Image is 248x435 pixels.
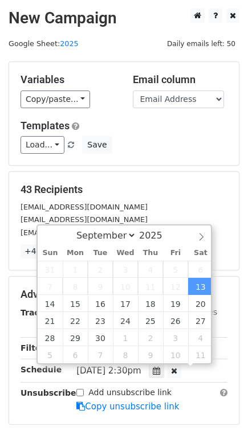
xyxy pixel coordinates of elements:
span: Sun [38,249,63,257]
span: September 9, 2025 [88,278,113,295]
span: September 23, 2025 [88,312,113,329]
span: September 16, 2025 [88,295,113,312]
span: September 2, 2025 [88,261,113,278]
span: September 18, 2025 [138,295,163,312]
span: August 31, 2025 [38,261,63,278]
span: September 28, 2025 [38,329,63,346]
a: +40 more [21,244,68,258]
span: Fri [163,249,188,257]
span: October 11, 2025 [188,346,213,363]
input: Year [136,230,177,241]
span: September 6, 2025 [188,261,213,278]
span: September 4, 2025 [138,261,163,278]
h5: Email column [133,73,228,86]
span: September 15, 2025 [63,295,88,312]
span: [DATE] 2:30pm [76,366,141,376]
span: September 11, 2025 [138,278,163,295]
span: September 30, 2025 [88,329,113,346]
span: September 21, 2025 [38,312,63,329]
strong: Schedule [21,365,62,374]
span: October 3, 2025 [163,329,188,346]
h5: 43 Recipients [21,183,227,196]
h2: New Campaign [9,9,239,28]
span: September 8, 2025 [63,278,88,295]
span: October 10, 2025 [163,346,188,363]
a: Copy unsubscribe link [76,401,179,412]
a: 2025 [60,39,78,48]
a: Templates [21,120,70,132]
small: [EMAIL_ADDRESS][DOMAIN_NAME] [21,215,148,224]
span: September 7, 2025 [38,278,63,295]
span: Thu [138,249,163,257]
span: September 17, 2025 [113,295,138,312]
span: September 22, 2025 [63,312,88,329]
span: September 20, 2025 [188,295,213,312]
span: October 7, 2025 [88,346,113,363]
span: Wed [113,249,138,257]
iframe: Chat Widget [191,380,248,435]
span: October 9, 2025 [138,346,163,363]
strong: Unsubscribe [21,388,76,397]
span: Mon [63,249,88,257]
span: October 8, 2025 [113,346,138,363]
span: September 10, 2025 [113,278,138,295]
span: September 1, 2025 [63,261,88,278]
small: [EMAIL_ADDRESS][DOMAIN_NAME] [21,203,148,211]
span: September 19, 2025 [163,295,188,312]
a: Daily emails left: 50 [163,39,239,48]
a: Copy/paste... [21,91,90,108]
span: October 1, 2025 [113,329,138,346]
span: Tue [88,249,113,257]
strong: Filters [21,343,50,352]
span: September 14, 2025 [38,295,63,312]
small: Google Sheet: [9,39,79,48]
strong: Tracking [21,308,59,317]
h5: Advanced [21,288,227,301]
span: September 5, 2025 [163,261,188,278]
small: [EMAIL_ADDRESS][DOMAIN_NAME] [21,228,148,237]
button: Save [82,136,112,154]
span: October 5, 2025 [38,346,63,363]
h5: Variables [21,73,116,86]
span: September 12, 2025 [163,278,188,295]
span: September 25, 2025 [138,312,163,329]
span: September 26, 2025 [163,312,188,329]
span: October 6, 2025 [63,346,88,363]
span: September 3, 2025 [113,261,138,278]
label: Add unsubscribe link [88,387,172,399]
span: September 29, 2025 [63,329,88,346]
span: October 4, 2025 [188,329,213,346]
span: September 27, 2025 [188,312,213,329]
span: Sat [188,249,213,257]
span: September 24, 2025 [113,312,138,329]
span: September 13, 2025 [188,278,213,295]
span: Daily emails left: 50 [163,38,239,50]
a: Load... [21,136,64,154]
span: October 2, 2025 [138,329,163,346]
